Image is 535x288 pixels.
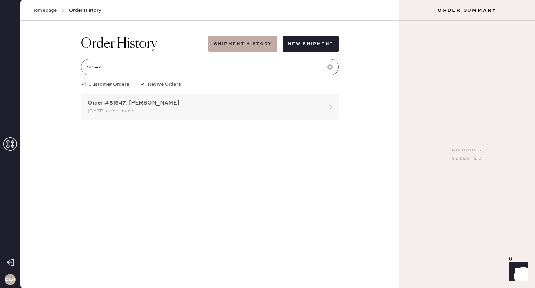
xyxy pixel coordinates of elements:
[148,81,181,88] span: Revive Orders
[69,7,101,14] span: Order History
[5,277,15,282] h3: CLR
[283,36,339,52] button: New Shipment
[399,7,535,14] h3: Order Summary
[81,36,157,52] h1: Order History
[31,7,57,14] a: Homepage
[88,107,320,115] div: [DATE] • 2 garments
[88,99,320,107] div: Order #81547: [PERSON_NAME]
[452,146,482,163] div: No order selected
[88,81,129,88] span: Customer Orders
[81,59,339,75] input: Search by order number, customer name, email or phone number
[503,257,532,287] iframe: Front Chat
[208,36,277,52] button: Shipment History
